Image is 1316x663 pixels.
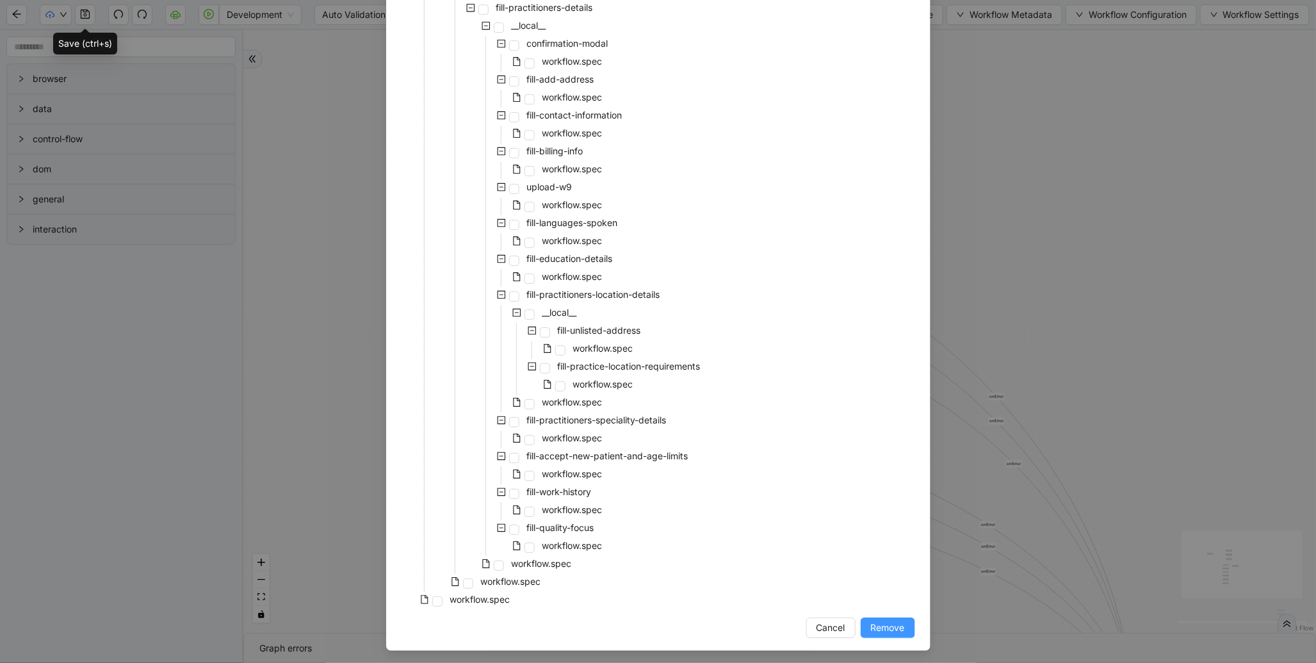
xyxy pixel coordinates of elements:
[512,558,572,569] span: workflow.spec
[512,236,521,245] span: file
[512,308,521,317] span: minus-square
[816,621,845,635] span: Cancel
[524,215,621,231] span: fill-languages-spoken
[512,272,521,281] span: file
[497,75,506,84] span: minus-square
[806,618,856,638] button: Cancel
[861,618,915,638] button: Remove
[497,254,506,263] span: minus-square
[512,57,521,66] span: file
[527,110,622,120] span: fill-contact-information
[543,380,552,389] span: file
[527,181,573,192] span: upload-w9
[497,147,506,156] span: minus-square
[527,450,688,461] span: fill-accept-new-patient-and-age-limits
[540,90,605,105] span: workflow.spec
[555,359,703,374] span: fill-practice-location-requirements
[573,343,633,354] span: workflow.spec
[540,305,580,320] span: __local__
[524,36,611,51] span: confirmation-modal
[512,20,546,31] span: __local__
[540,126,605,141] span: workflow.spec
[481,576,541,587] span: workflow.spec
[524,108,625,123] span: fill-contact-information
[540,466,605,482] span: workflow.spec
[482,21,491,30] span: minus-square
[482,559,491,568] span: file
[527,414,667,425] span: fill-practitioners-speciality-details
[543,344,552,353] span: file
[528,362,537,371] span: minus-square
[524,413,669,428] span: fill-practitioners-speciality-details
[509,556,574,571] span: workflow.spec
[524,520,597,536] span: fill-quality-focus
[496,2,593,13] span: fill-practitioners-details
[512,129,521,138] span: file
[451,577,460,586] span: file
[542,199,603,210] span: workflow.spec
[512,505,521,514] span: file
[540,233,605,249] span: workflow.spec
[542,468,603,479] span: workflow.spec
[512,434,521,443] span: file
[542,504,603,515] span: workflow.spec
[542,92,603,102] span: workflow.spec
[527,253,613,264] span: fill-education-details
[540,269,605,284] span: workflow.spec
[527,38,608,49] span: confirmation-modal
[558,361,701,372] span: fill-practice-location-requirements
[527,217,618,228] span: fill-languages-spoken
[555,323,644,338] span: fill-unlisted-address
[542,163,603,174] span: workflow.spec
[512,93,521,102] span: file
[512,541,521,550] span: file
[466,3,475,12] span: minus-square
[497,111,506,120] span: minus-square
[524,179,575,195] span: upload-w9
[558,325,641,336] span: fill-unlisted-address
[540,395,605,410] span: workflow.spec
[524,251,615,266] span: fill-education-details
[542,127,603,138] span: workflow.spec
[497,487,506,496] span: minus-square
[527,486,592,497] span: fill-work-history
[527,145,583,156] span: fill-billing-info
[540,197,605,213] span: workflow.spec
[509,18,549,33] span: __local__
[478,574,544,589] span: workflow.spec
[542,307,577,318] span: __local__
[571,341,636,356] span: workflow.spec
[540,430,605,446] span: workflow.spec
[512,398,521,407] span: file
[540,54,605,69] span: workflow.spec
[540,502,605,518] span: workflow.spec
[53,33,117,54] div: Save (ctrl+s)
[512,470,521,479] span: file
[871,621,905,635] span: Remove
[540,161,605,177] span: workflow.spec
[571,377,636,392] span: workflow.spec
[512,201,521,209] span: file
[497,452,506,461] span: minus-square
[524,448,691,464] span: fill-accept-new-patient-and-age-limits
[450,594,510,605] span: workflow.spec
[542,540,603,551] span: workflow.spec
[542,235,603,246] span: workflow.spec
[540,538,605,553] span: workflow.spec
[527,522,594,533] span: fill-quality-focus
[497,416,506,425] span: minus-square
[527,74,594,85] span: fill-add-address
[524,143,586,159] span: fill-billing-info
[524,287,663,302] span: fill-practitioners-location-details
[542,271,603,282] span: workflow.spec
[497,183,506,192] span: minus-square
[528,326,537,335] span: minus-square
[497,290,506,299] span: minus-square
[512,165,521,174] span: file
[497,39,506,48] span: minus-square
[524,72,597,87] span: fill-add-address
[448,592,513,607] span: workflow.spec
[497,523,506,532] span: minus-square
[542,397,603,407] span: workflow.spec
[542,56,603,67] span: workflow.spec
